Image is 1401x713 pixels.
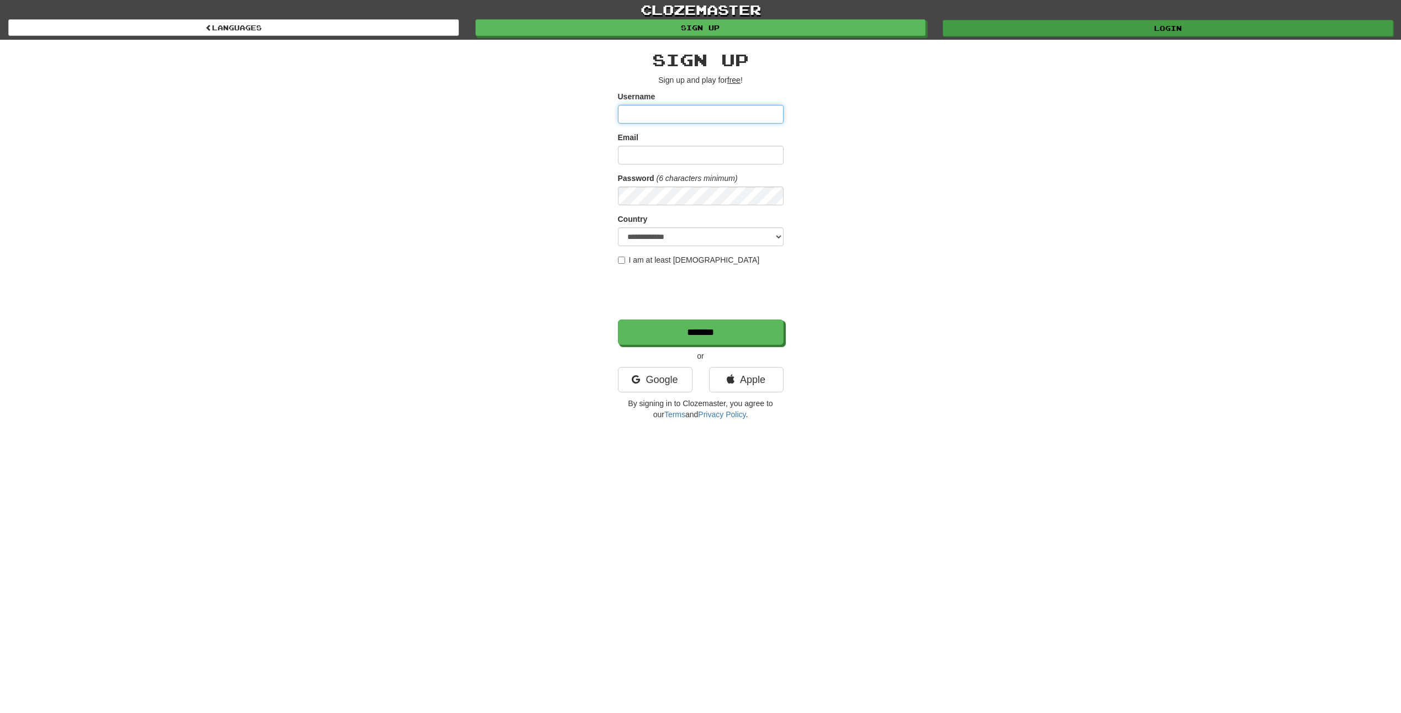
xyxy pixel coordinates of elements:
label: Email [618,132,638,143]
p: Sign up and play for ! [618,75,784,86]
a: Google [618,367,692,392]
iframe: reCAPTCHA [618,271,786,314]
label: Username [618,91,655,102]
a: Apple [709,367,784,392]
em: (6 characters minimum) [657,174,738,183]
p: By signing in to Clozemaster, you agree to our and . [618,398,784,420]
input: I am at least [DEMOGRAPHIC_DATA] [618,257,625,264]
a: Privacy Policy [698,410,746,419]
h2: Sign up [618,51,784,69]
p: or [618,350,784,361]
a: Sign up [475,19,926,36]
label: Password [618,173,654,184]
a: Login [943,20,1393,36]
label: Country [618,214,648,225]
a: Languages [8,19,459,36]
a: Terms [664,410,685,419]
label: I am at least [DEMOGRAPHIC_DATA] [618,254,760,265]
u: free [727,76,741,84]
